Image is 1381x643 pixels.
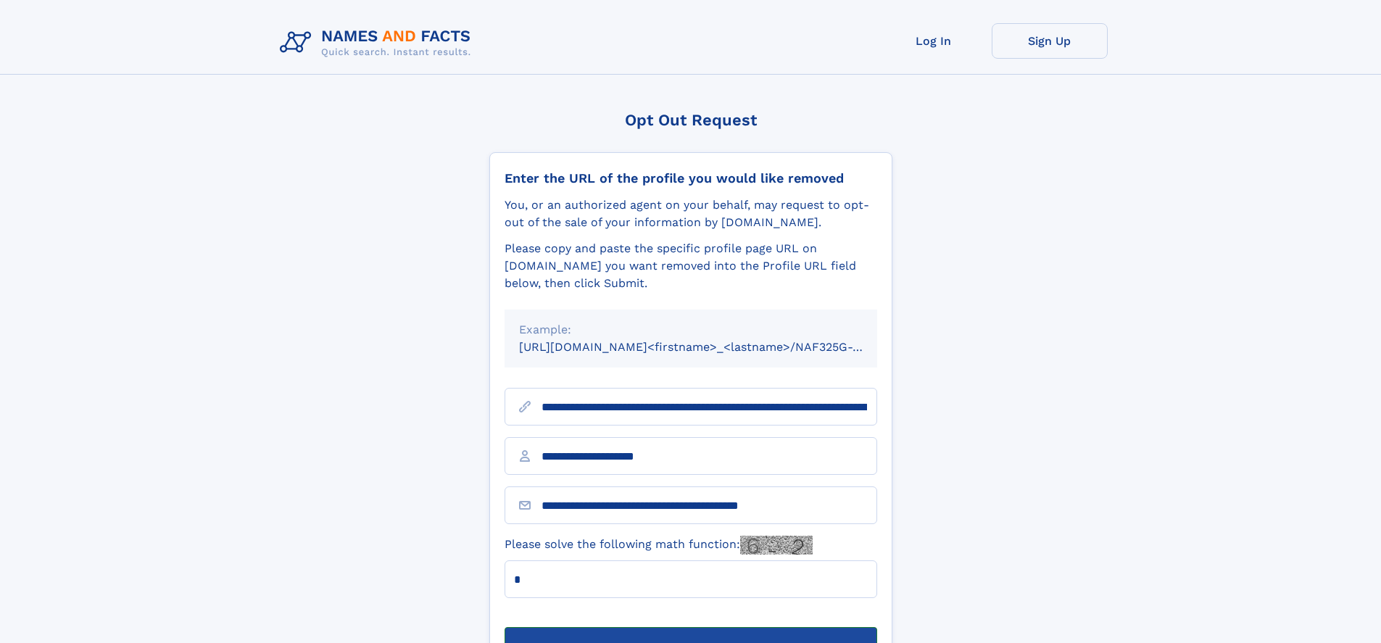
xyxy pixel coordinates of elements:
[519,340,905,354] small: [URL][DOMAIN_NAME]<firstname>_<lastname>/NAF325G-xxxxxxxx
[274,23,483,62] img: Logo Names and Facts
[489,111,892,129] div: Opt Out Request
[992,23,1108,59] a: Sign Up
[505,196,877,231] div: You, or an authorized agent on your behalf, may request to opt-out of the sale of your informatio...
[505,240,877,292] div: Please copy and paste the specific profile page URL on [DOMAIN_NAME] you want removed into the Pr...
[519,321,863,339] div: Example:
[876,23,992,59] a: Log In
[505,170,877,186] div: Enter the URL of the profile you would like removed
[505,536,813,555] label: Please solve the following math function:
